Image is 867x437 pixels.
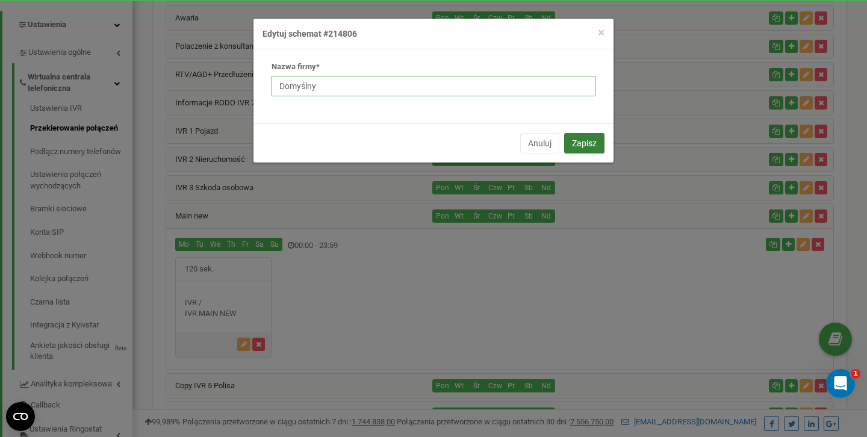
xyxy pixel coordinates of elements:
button: Zapisz [564,133,604,153]
span: 1 [851,369,860,379]
iframe: Intercom live chat [826,369,855,398]
button: Anuluj [520,133,559,153]
label: Nazwa firmy* [272,61,320,73]
button: Open CMP widget [6,402,35,431]
h4: Edytuj schemat #214806 [263,28,604,40]
span: × [598,25,604,40]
